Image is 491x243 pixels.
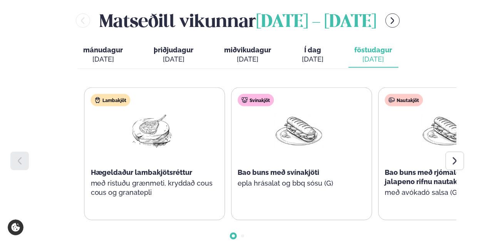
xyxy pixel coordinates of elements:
[95,97,101,103] img: Lamb.svg
[349,42,399,68] button: föstudagur [DATE]
[8,220,23,235] a: Cookie settings
[355,55,392,64] div: [DATE]
[385,13,400,28] button: menu-btn-right
[91,168,193,176] span: Hægeldaður lambakjötsréttur
[302,45,324,55] span: Í dag
[91,94,131,106] div: Lambakjöt
[302,55,324,64] div: [DATE]
[355,46,392,54] span: föstudagur
[296,42,330,68] button: Í dag [DATE]
[238,94,274,106] div: Svínakjöt
[238,168,320,176] span: Bao buns með svínakjöti
[91,179,213,197] p: með ristuðu grænmeti, kryddað cous cous og granatepli
[232,235,235,238] span: Go to slide 1
[225,55,271,64] div: [DATE]
[241,235,244,238] span: Go to slide 2
[154,46,194,54] span: þriðjudagur
[422,112,471,148] img: Panini.png
[242,97,248,103] img: pork.svg
[225,46,271,54] span: miðvikudagur
[148,42,200,68] button: þriðjudagur [DATE]
[76,13,90,28] button: menu-btn-left
[84,55,123,64] div: [DATE]
[84,46,123,54] span: mánudagur
[389,97,395,103] img: beef.svg
[275,112,324,148] img: Panini.png
[238,179,360,188] p: epla hrásalat og bbq sósu (G)
[218,42,278,68] button: miðvikudagur [DATE]
[385,94,423,106] div: Nautakjöt
[127,112,177,148] img: Lamb-Meat.png
[154,55,194,64] div: [DATE]
[256,14,376,31] span: [DATE] - [DATE]
[77,42,129,68] button: mánudagur [DATE]
[99,8,376,33] h2: Matseðill vikunnar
